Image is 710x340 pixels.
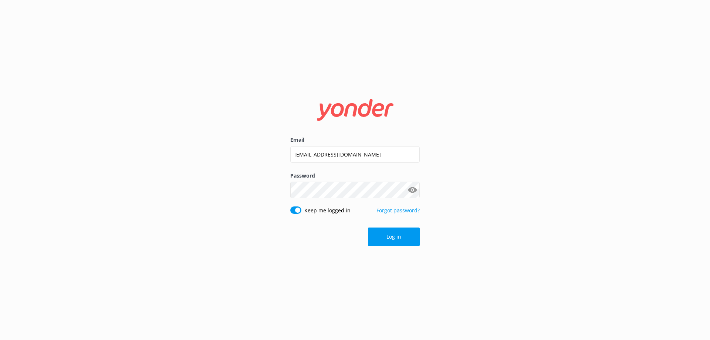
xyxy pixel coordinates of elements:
[290,136,420,144] label: Email
[290,146,420,163] input: user@emailaddress.com
[304,206,351,215] label: Keep me logged in
[368,228,420,246] button: Log in
[376,207,420,214] a: Forgot password?
[290,172,420,180] label: Password
[405,183,420,198] button: Show password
